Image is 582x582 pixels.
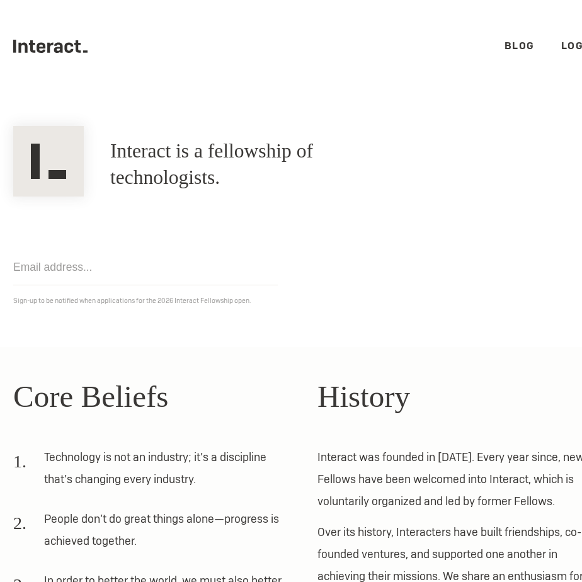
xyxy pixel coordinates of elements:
h2: Core Beliefs [13,374,291,420]
li: Technology is not an industry; it’s a discipline that’s changing every industry. [13,446,291,499]
input: Email address... [13,249,278,285]
li: People don’t do great things alone—progress is achieved together. [13,508,291,561]
h1: Interact is a fellowship of technologists. [110,138,408,191]
a: Blog [505,39,535,52]
img: Interact Logo [13,126,84,197]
